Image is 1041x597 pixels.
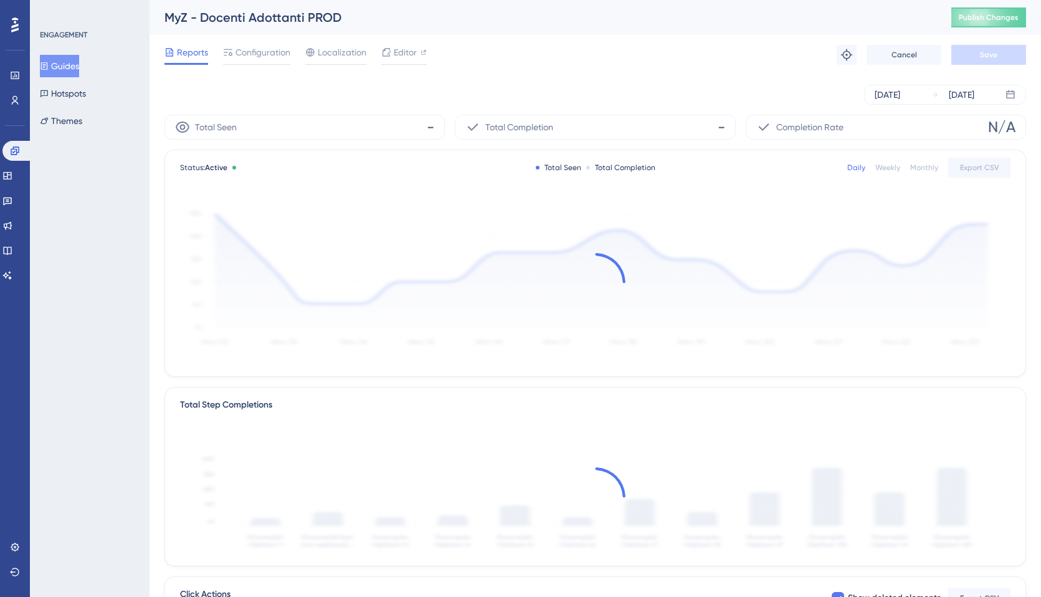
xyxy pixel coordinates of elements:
div: [DATE] [875,87,900,102]
button: Hotspots [40,82,86,105]
div: Total Completion [586,163,655,173]
span: Status: [180,163,227,173]
div: Total Seen [536,163,581,173]
div: Total Step Completions [180,398,272,413]
span: Active [205,163,227,172]
button: Themes [40,110,82,132]
span: Save [980,50,997,60]
div: Weekly [875,163,900,173]
span: Cancel [891,50,917,60]
span: Completion Rate [776,120,844,135]
span: Configuration [235,45,290,60]
span: N/A [988,117,1015,137]
span: Publish Changes [959,12,1019,22]
button: Publish Changes [951,7,1026,27]
span: - [427,117,434,137]
span: Total Completion [485,120,553,135]
button: Export CSV [948,158,1010,178]
div: Daily [847,163,865,173]
button: Cancel [867,45,941,65]
span: Export CSV [960,163,999,173]
div: Monthly [910,163,938,173]
button: Guides [40,55,79,77]
button: Save [951,45,1026,65]
span: Reports [177,45,208,60]
span: Editor [394,45,417,60]
span: - [718,117,725,137]
div: ENGAGEMENT [40,30,87,40]
span: Localization [318,45,366,60]
div: [DATE] [949,87,974,102]
span: Total Seen [195,120,237,135]
div: MyZ - Docenti Adottanti PROD [164,9,920,26]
